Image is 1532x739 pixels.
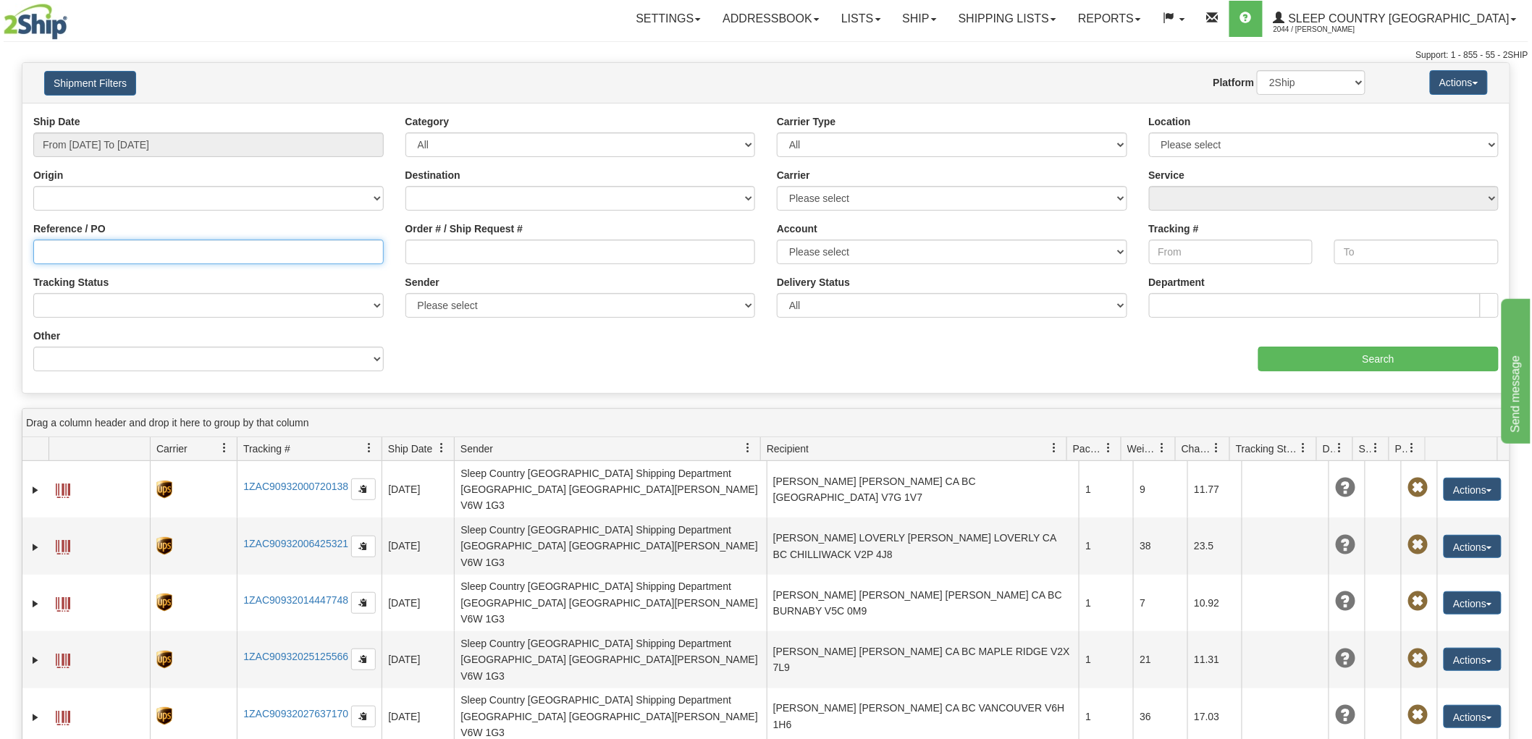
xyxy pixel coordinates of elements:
[1187,461,1242,518] td: 11.77
[1263,1,1528,37] a: Sleep Country [GEOGRAPHIC_DATA] 2044 / [PERSON_NAME]
[625,1,712,37] a: Settings
[1079,631,1133,688] td: 1
[33,221,106,236] label: Reference / PO
[1067,1,1152,37] a: Reports
[1444,705,1502,728] button: Actions
[1323,442,1335,456] span: Delivery Status
[243,538,348,549] a: 1ZAC90932006425321
[454,518,767,574] td: Sleep Country [GEOGRAPHIC_DATA] Shipping Department [GEOGRAPHIC_DATA] [GEOGRAPHIC_DATA][PERSON_NA...
[388,442,432,456] span: Ship Date
[1395,442,1407,456] span: Pickup Status
[1334,240,1499,264] input: To
[777,221,817,236] label: Account
[22,409,1510,437] div: grid grouping header
[4,49,1528,62] div: Support: 1 - 855 - 55 - 2SHIP
[1236,442,1299,456] span: Tracking Status
[212,436,237,460] a: Carrier filter column settings
[892,1,948,37] a: Ship
[1187,518,1242,574] td: 23.5
[1149,240,1313,264] input: From
[1258,347,1499,371] input: Search
[4,4,67,40] img: logo2044.jpg
[28,710,43,725] a: Expand
[33,114,80,129] label: Ship Date
[1073,442,1103,456] span: Packages
[28,540,43,554] a: Expand
[1444,535,1502,558] button: Actions
[405,221,523,236] label: Order # / Ship Request #
[156,481,172,499] img: 8 - UPS
[1407,478,1428,498] span: Pickup Not Assigned
[1133,518,1187,574] td: 38
[1149,275,1205,290] label: Department
[1444,478,1502,501] button: Actions
[1444,648,1502,671] button: Actions
[1079,518,1133,574] td: 1
[1205,436,1229,460] a: Charge filter column settings
[382,461,454,518] td: [DATE]
[33,168,63,182] label: Origin
[1400,436,1425,460] a: Pickup Status filter column settings
[830,1,891,37] a: Lists
[351,649,376,670] button: Copy to clipboard
[460,442,493,456] span: Sender
[1335,535,1355,555] span: Unknown
[777,275,850,290] label: Delivery Status
[767,442,809,456] span: Recipient
[1499,295,1531,443] iframe: chat widget
[1430,70,1488,95] button: Actions
[1359,442,1371,456] span: Shipment Issues
[156,442,188,456] span: Carrier
[33,329,60,343] label: Other
[1042,436,1066,460] a: Recipient filter column settings
[454,461,767,518] td: Sleep Country [GEOGRAPHIC_DATA] Shipping Department [GEOGRAPHIC_DATA] [GEOGRAPHIC_DATA][PERSON_NA...
[1407,591,1428,612] span: Pickup Not Assigned
[28,596,43,611] a: Expand
[243,594,348,606] a: 1ZAC90932014447748
[56,704,70,727] a: Label
[1079,575,1133,631] td: 1
[1407,705,1428,725] span: Pickup Not Assigned
[777,114,836,129] label: Carrier Type
[1127,442,1158,456] span: Weight
[351,706,376,727] button: Copy to clipboard
[1285,12,1510,25] span: Sleep Country [GEOGRAPHIC_DATA]
[948,1,1067,37] a: Shipping lists
[777,168,810,182] label: Carrier
[767,461,1079,518] td: [PERSON_NAME] [PERSON_NAME] CA BC [GEOGRAPHIC_DATA] V7G 1V7
[243,708,348,719] a: 1ZAC90932027637170
[1133,461,1187,518] td: 9
[1149,114,1191,129] label: Location
[1096,436,1121,460] a: Packages filter column settings
[1182,442,1212,456] span: Charge
[405,114,450,129] label: Category
[767,518,1079,574] td: [PERSON_NAME] LOVERLY [PERSON_NAME] LOVERLY CA BC CHILLIWACK V2P 4J8
[382,631,454,688] td: [DATE]
[1328,436,1352,460] a: Delivery Status filter column settings
[28,483,43,497] a: Expand
[1213,75,1255,90] label: Platform
[351,478,376,500] button: Copy to clipboard
[712,1,830,37] a: Addressbook
[56,647,70,670] a: Label
[405,275,439,290] label: Sender
[243,651,348,662] a: 1ZAC90932025125566
[351,536,376,557] button: Copy to clipboard
[1149,221,1199,236] label: Tracking #
[1274,22,1382,37] span: 2044 / [PERSON_NAME]
[243,481,348,492] a: 1ZAC90932000720138
[156,537,172,555] img: 8 - UPS
[357,436,382,460] a: Tracking # filter column settings
[1335,705,1355,725] span: Unknown
[429,436,454,460] a: Ship Date filter column settings
[1364,436,1389,460] a: Shipment Issues filter column settings
[156,651,172,669] img: 8 - UPS
[1335,649,1355,669] span: Unknown
[1187,575,1242,631] td: 10.92
[767,631,1079,688] td: [PERSON_NAME] [PERSON_NAME] CA BC MAPLE RIDGE V2X 7L9
[1133,631,1187,688] td: 21
[736,436,760,460] a: Sender filter column settings
[33,275,109,290] label: Tracking Status
[11,9,134,26] div: Send message
[1292,436,1316,460] a: Tracking Status filter column settings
